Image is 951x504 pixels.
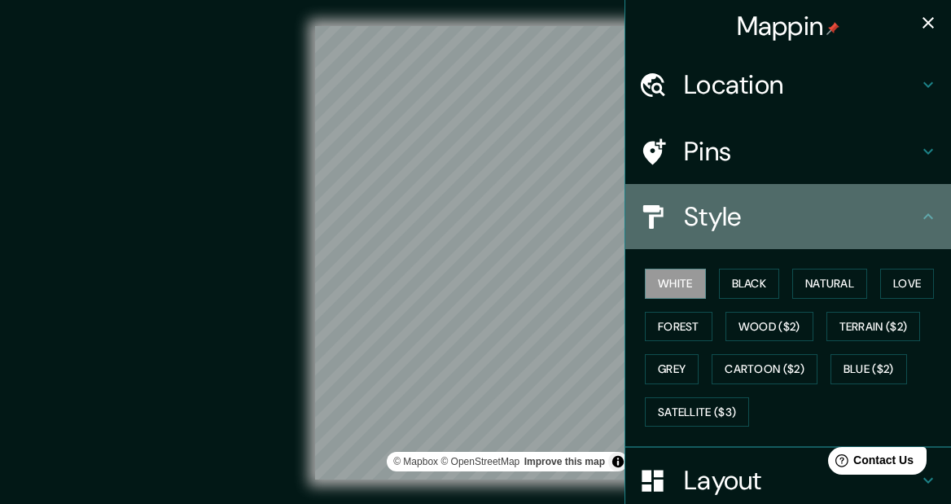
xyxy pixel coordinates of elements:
[625,119,951,184] div: Pins
[684,68,918,101] h4: Location
[393,456,438,467] a: Mapbox
[737,10,840,42] h4: Mappin
[440,456,519,467] a: OpenStreetMap
[645,354,699,384] button: Grey
[625,52,951,117] div: Location
[315,26,636,480] canvas: Map
[830,354,907,384] button: Blue ($2)
[826,22,839,35] img: pin-icon.png
[826,312,921,342] button: Terrain ($2)
[725,312,813,342] button: Wood ($2)
[645,269,706,299] button: White
[712,354,817,384] button: Cartoon ($2)
[645,397,749,427] button: Satellite ($3)
[880,269,934,299] button: Love
[625,184,951,249] div: Style
[806,440,933,486] iframe: Help widget launcher
[684,200,918,233] h4: Style
[719,269,780,299] button: Black
[524,456,605,467] a: Map feedback
[684,135,918,168] h4: Pins
[608,452,628,471] button: Toggle attribution
[684,464,918,497] h4: Layout
[792,269,867,299] button: Natural
[645,312,712,342] button: Forest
